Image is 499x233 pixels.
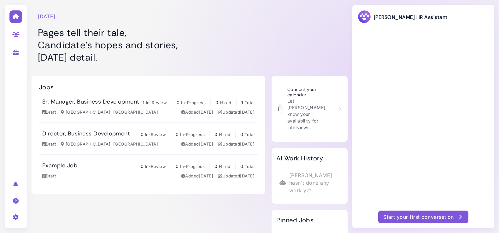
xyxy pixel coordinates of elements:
h2: Jobs [39,83,54,91]
h3: Sr. Manager, Business Development [42,99,139,105]
div: Added [181,173,214,179]
span: 1 [143,100,144,105]
div: Draft [42,173,56,179]
span: Hired [219,132,230,137]
div: [GEOGRAPHIC_DATA], [GEOGRAPHIC_DATA] [61,141,158,147]
div: Added [181,141,214,147]
div: Updated [218,173,255,179]
span: Total [245,132,255,137]
h3: Connect your calendar [287,87,333,98]
time: Jul 01, 2025 [199,110,214,115]
div: Start your first conversation [383,213,463,221]
time: [DATE] [38,13,56,20]
span: 1 [241,100,243,105]
span: 0 [240,132,243,137]
span: 0 [176,132,179,137]
span: In-Progress [180,164,205,169]
h2: AI Work History [276,154,323,162]
span: 0 [141,164,144,169]
div: [PERSON_NAME] hasn't done any work yet [276,168,343,197]
span: In-Review [145,132,166,137]
div: Updated [218,109,255,116]
span: 0 [214,132,217,137]
div: Updated [218,141,255,147]
div: Added [181,109,214,116]
h3: Example Job [42,162,77,169]
span: In-Review [146,100,167,105]
h2: Pinned Jobs [276,216,314,224]
time: Aug 27, 2025 [240,110,255,115]
span: 0 [215,100,218,105]
a: Director, Business Development 0 In-Review 0 In-Progress 0 Hired 0 Total Draft [GEOGRAPHIC_DATA],... [39,123,258,154]
div: Draft [42,141,56,147]
a: Sr. Manager, Business Development 1 In-Review 0 In-Progress 0 Hired 1 Total Draft [GEOGRAPHIC_DAT... [39,91,258,122]
div: [GEOGRAPHIC_DATA], [GEOGRAPHIC_DATA] [61,109,158,116]
span: In-Progress [181,100,206,105]
p: Let [PERSON_NAME] know your availability for interviews. [287,98,333,131]
button: Start your first conversation [378,211,468,223]
time: Jan 31, 2025 [240,173,255,178]
span: 0 [141,132,144,137]
span: 0 [177,100,179,105]
a: Example Job 0 In-Review 0 In-Progress 0 Hired 0 Total Draft Added[DATE] Updated[DATE] [39,155,258,186]
span: Total [245,164,255,169]
span: 0 [214,164,217,169]
h3: [PERSON_NAME] HR Assistant [357,10,447,25]
time: Jul 01, 2025 [199,141,214,146]
span: In-Progress [180,132,205,137]
div: Draft [42,109,56,116]
time: Jul 09, 2025 [240,141,255,146]
a: Connect your calendar Let [PERSON_NAME] know your availability for interviews. [275,84,344,134]
span: 0 [240,164,243,169]
span: 0 [176,164,179,169]
time: Jan 31, 2025 [199,173,214,178]
h1: Pages tell their tale, Candidate's hopes and stories, [DATE] detail. [38,27,232,63]
span: Hired [219,164,230,169]
h3: Director, Business Development [42,130,130,137]
span: In-Review [145,164,166,169]
span: Hired [220,100,231,105]
span: Total [245,100,255,105]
